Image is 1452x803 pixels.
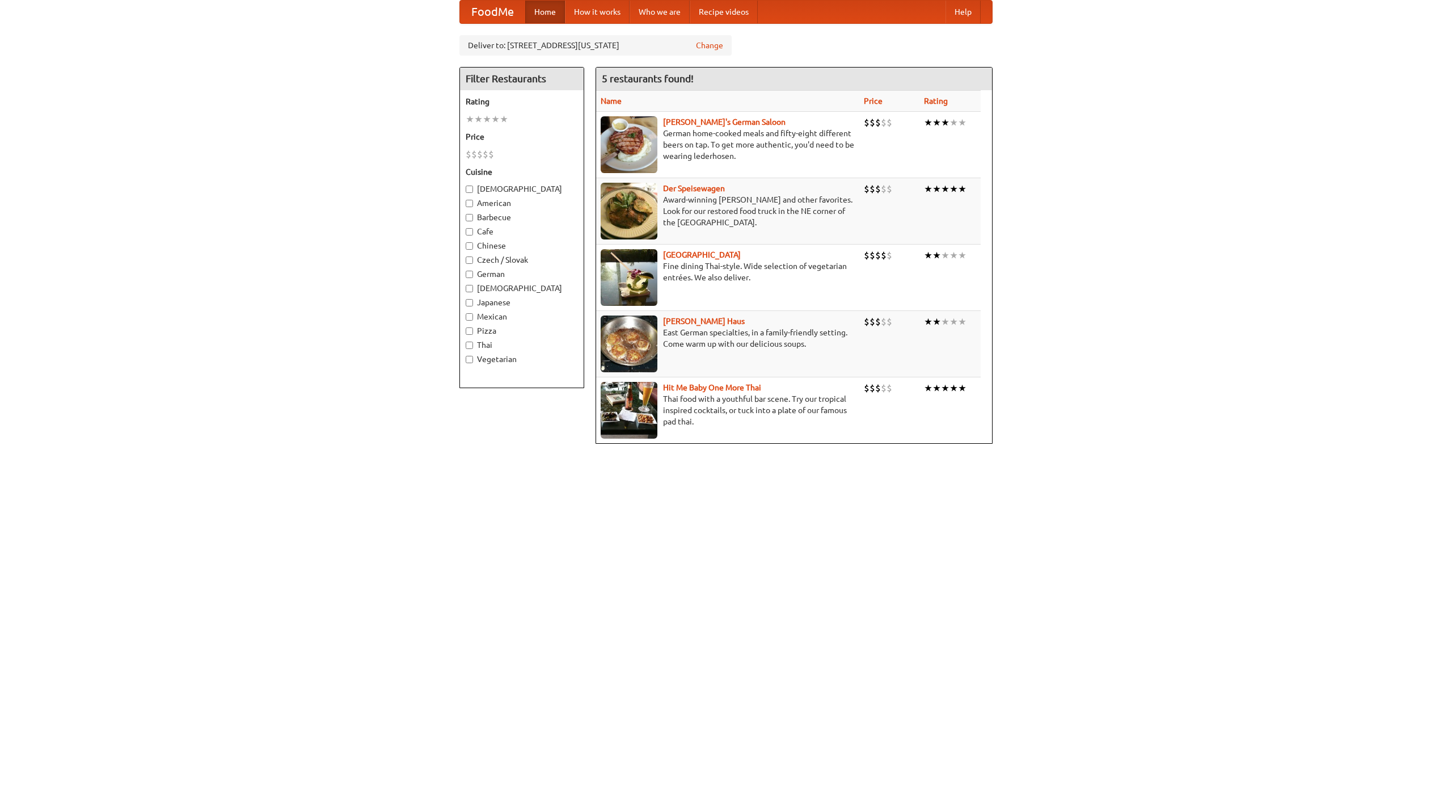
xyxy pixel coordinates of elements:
li: ★ [924,316,932,328]
li: ★ [491,113,500,125]
img: babythai.jpg [601,382,657,439]
li: ★ [941,316,949,328]
label: German [466,268,578,280]
h5: Rating [466,96,578,107]
a: Der Speisewagen [663,184,725,193]
label: [DEMOGRAPHIC_DATA] [466,183,578,195]
input: Vegetarian [466,356,473,363]
input: American [466,200,473,207]
h4: Filter Restaurants [460,68,584,90]
li: $ [869,183,875,195]
li: $ [887,249,892,262]
li: ★ [958,116,966,129]
li: $ [466,148,471,161]
h5: Price [466,131,578,142]
input: [DEMOGRAPHIC_DATA] [466,186,473,193]
li: $ [471,148,477,161]
p: East German specialties, in a family-friendly setting. Come warm up with our delicious soups. [601,327,855,350]
input: Thai [466,342,473,349]
input: [DEMOGRAPHIC_DATA] [466,285,473,292]
label: Cafe [466,226,578,237]
li: ★ [949,183,958,195]
li: ★ [958,316,966,328]
li: $ [869,382,875,394]
li: ★ [941,183,949,195]
li: ★ [941,382,949,394]
li: $ [887,316,892,328]
li: ★ [466,113,474,125]
li: ★ [958,382,966,394]
li: ★ [924,249,932,262]
div: Deliver to: [STREET_ADDRESS][US_STATE] [459,35,732,56]
li: ★ [500,113,508,125]
li: ★ [958,183,966,195]
input: German [466,271,473,278]
li: $ [887,183,892,195]
input: Mexican [466,313,473,321]
ng-pluralize: 5 restaurants found! [602,73,694,84]
li: $ [864,183,869,195]
label: Japanese [466,297,578,308]
input: Pizza [466,327,473,335]
li: ★ [924,116,932,129]
input: Chinese [466,242,473,250]
img: esthers.jpg [601,116,657,173]
a: [GEOGRAPHIC_DATA] [663,250,741,259]
a: Price [864,96,883,106]
label: [DEMOGRAPHIC_DATA] [466,283,578,294]
li: $ [864,382,869,394]
li: ★ [932,316,941,328]
a: How it works [565,1,630,23]
label: Mexican [466,311,578,322]
li: $ [483,148,488,161]
a: Change [696,40,723,51]
li: $ [477,148,483,161]
a: Rating [924,96,948,106]
label: Barbecue [466,212,578,223]
li: $ [881,382,887,394]
li: $ [881,116,887,129]
p: Award-winning [PERSON_NAME] and other favorites. Look for our restored food truck in the NE corne... [601,194,855,228]
li: $ [875,249,881,262]
li: $ [864,316,869,328]
label: Pizza [466,325,578,337]
li: $ [864,249,869,262]
li: ★ [924,183,932,195]
li: $ [488,148,494,161]
li: $ [887,382,892,394]
input: Japanese [466,299,473,306]
b: [PERSON_NAME] Haus [663,317,745,326]
label: Chinese [466,240,578,251]
li: ★ [474,113,483,125]
label: American [466,197,578,209]
li: $ [887,116,892,129]
h5: Cuisine [466,166,578,178]
a: Help [946,1,981,23]
p: Thai food with a youthful bar scene. Try our tropical inspired cocktails, or tuck into a plate of... [601,393,855,427]
li: ★ [941,116,949,129]
li: $ [869,116,875,129]
input: Czech / Slovak [466,257,473,264]
a: FoodMe [460,1,525,23]
a: Home [525,1,565,23]
li: ★ [949,382,958,394]
a: Hit Me Baby One More Thai [663,383,761,392]
img: kohlhaus.jpg [601,316,657,372]
li: ★ [949,316,958,328]
img: speisewagen.jpg [601,183,657,239]
li: $ [881,316,887,328]
li: $ [875,316,881,328]
li: $ [881,183,887,195]
p: German home-cooked meals and fifty-eight different beers on tap. To get more authentic, you'd nee... [601,128,855,162]
label: Thai [466,339,578,351]
li: ★ [949,116,958,129]
a: [PERSON_NAME]'s German Saloon [663,117,786,127]
li: ★ [483,113,491,125]
li: ★ [958,249,966,262]
label: Czech / Slovak [466,254,578,266]
li: ★ [932,183,941,195]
